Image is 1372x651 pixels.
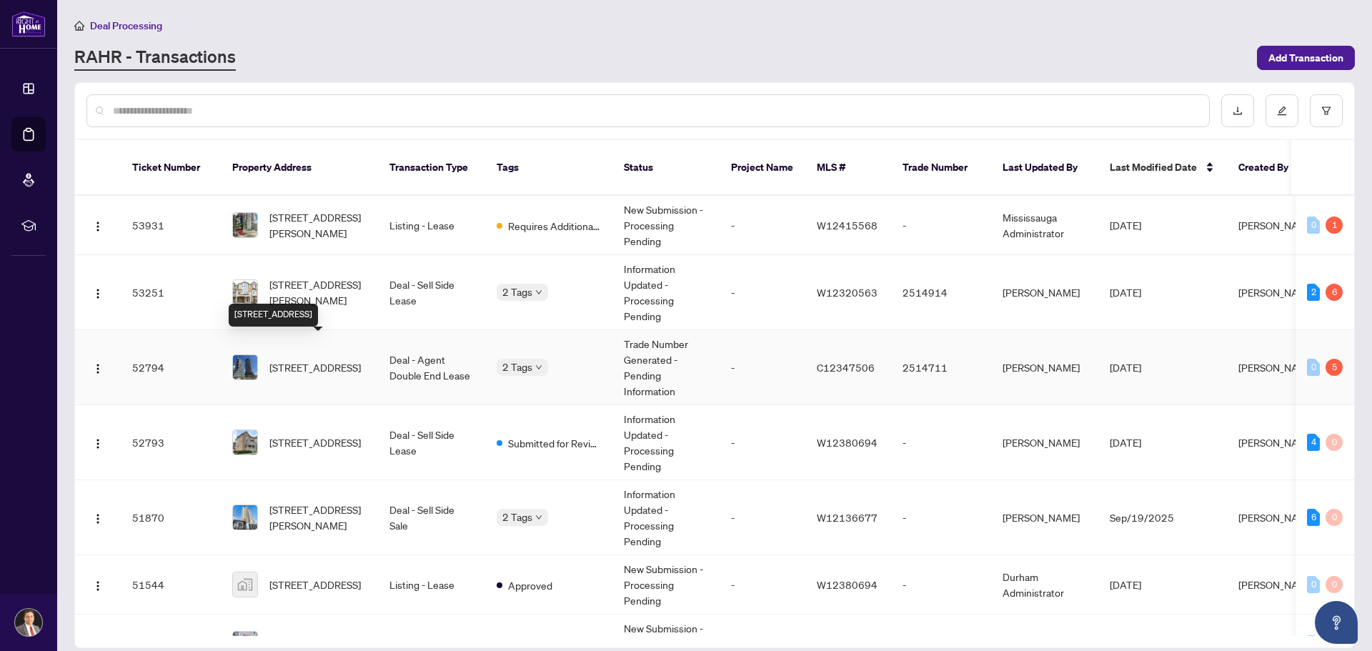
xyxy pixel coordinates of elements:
td: Listing - Lease [378,555,485,615]
div: 0 [1307,359,1320,376]
img: Profile Icon [15,609,42,636]
span: Sep/19/2025 [1110,511,1174,524]
td: - [720,480,805,555]
th: Status [612,140,720,196]
td: Information Updated - Processing Pending [612,405,720,480]
button: Open asap [1315,601,1358,644]
td: - [891,405,991,480]
th: Transaction Type [378,140,485,196]
td: 51544 [121,555,221,615]
th: Property Address [221,140,378,196]
td: 2514711 [891,330,991,405]
span: W12320563 [817,286,878,299]
span: Requires Additional Docs [508,218,601,234]
img: Logo [92,363,104,374]
span: [PERSON_NAME] [1238,578,1316,591]
span: [STREET_ADDRESS] [269,359,361,375]
span: down [535,514,542,521]
td: [PERSON_NAME] [991,405,1098,480]
span: [PERSON_NAME] [1238,436,1316,449]
th: Last Modified Date [1098,140,1227,196]
button: Logo [86,506,109,529]
span: Last Modified Date [1110,159,1197,175]
td: 53251 [121,255,221,330]
td: - [720,330,805,405]
td: 52794 [121,330,221,405]
div: 6 [1326,284,1343,301]
td: 2514914 [891,255,991,330]
a: RAHR - Transactions [74,45,236,71]
td: Deal - Agent Double End Lease [378,330,485,405]
th: Trade Number [891,140,991,196]
span: [DATE] [1110,361,1141,374]
td: Deal - Sell Side Lease [378,405,485,480]
img: logo [11,11,46,37]
button: filter [1310,94,1343,127]
td: Information Updated - Processing Pending [612,255,720,330]
td: New Submission - Processing Pending [612,196,720,255]
div: 1 [1326,217,1343,234]
th: Created By [1227,140,1313,196]
span: C12347506 [817,361,875,374]
span: 2 Tags [502,359,532,375]
img: Logo [92,288,104,299]
button: edit [1266,94,1298,127]
span: [PERSON_NAME] [1238,361,1316,374]
span: home [74,21,84,31]
img: Logo [92,580,104,592]
div: [STREET_ADDRESS] [229,304,318,327]
img: thumbnail-img [233,280,257,304]
td: [PERSON_NAME] [991,480,1098,555]
span: W12136677 [817,511,878,524]
button: Logo [86,431,109,454]
div: 0 [1307,217,1320,234]
td: Durham Administrator [991,555,1098,615]
th: Ticket Number [121,140,221,196]
td: - [720,555,805,615]
div: 5 [1326,359,1343,376]
button: Logo [86,281,109,304]
img: Logo [92,438,104,449]
img: Logo [92,221,104,232]
div: 0 [1307,576,1320,593]
span: [DATE] [1110,286,1141,299]
span: [STREET_ADDRESS][PERSON_NAME] [269,209,367,241]
img: thumbnail-img [233,505,257,530]
th: MLS # [805,140,891,196]
td: - [891,555,991,615]
td: Deal - Sell Side Sale [378,480,485,555]
span: [STREET_ADDRESS][PERSON_NAME] [269,502,367,533]
span: Deal Processing [90,19,162,32]
td: Information Updated - Processing Pending [612,480,720,555]
td: 51870 [121,480,221,555]
span: [PERSON_NAME] [1238,511,1316,524]
span: [PERSON_NAME] [1238,219,1316,232]
th: Project Name [720,140,805,196]
td: [PERSON_NAME] [991,330,1098,405]
img: thumbnail-img [233,572,257,597]
td: 52793 [121,405,221,480]
td: - [720,405,805,480]
td: New Submission - Processing Pending [612,555,720,615]
td: Deal - Sell Side Lease [378,255,485,330]
span: Approved [508,577,552,593]
button: Logo [86,356,109,379]
span: Add Transaction [1268,46,1343,69]
td: - [891,480,991,555]
span: [STREET_ADDRESS][PERSON_NAME] [269,277,367,308]
span: 2 Tags [502,284,532,300]
button: download [1221,94,1254,127]
span: W12380694 [817,436,878,449]
td: 53931 [121,196,221,255]
button: Logo [86,214,109,237]
img: thumbnail-img [233,430,257,454]
span: down [535,364,542,371]
img: thumbnail-img [233,355,257,379]
span: [DATE] [1110,219,1141,232]
img: thumbnail-img [233,213,257,237]
span: down [535,289,542,296]
span: [STREET_ADDRESS] [269,577,361,592]
span: [STREET_ADDRESS] [269,434,361,450]
span: filter [1321,106,1331,116]
td: [PERSON_NAME] [991,255,1098,330]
